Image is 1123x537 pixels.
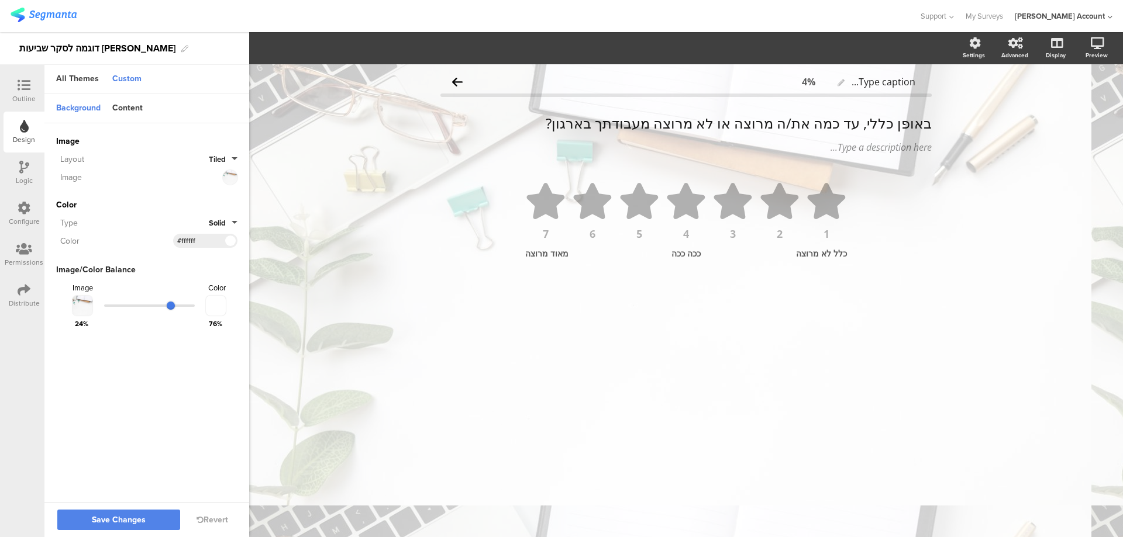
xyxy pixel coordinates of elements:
div: Image [73,282,93,293]
div: ככה ככה [652,248,721,259]
div: 3 [712,228,753,239]
div: Distribute [9,298,40,309]
div: Logic [16,175,33,186]
img: segmanta logo [11,8,77,22]
div: Display [1046,51,1066,60]
button: Solid [209,217,237,228]
div: Custom [106,70,147,89]
div: 1 [806,228,847,239]
div: דוגמה לסקר שביעות [PERSON_NAME] [19,39,175,58]
div: 6 [572,228,613,239]
div: Type a description here... [440,141,932,154]
div: כלל לא מרוצה [778,248,847,259]
span: Type caption... [852,75,915,88]
div: Preview [1086,51,1108,60]
div: 4 [666,228,707,239]
div: Type [56,217,209,229]
div: Color [56,235,173,247]
div: 4% [802,75,815,88]
div: Color [56,199,237,211]
div: All Themes [50,70,105,89]
button: Tiled [209,154,237,165]
div: 2 [759,228,800,239]
div: Layout [56,153,209,165]
div: Background [50,99,106,119]
div: Image [56,171,214,183]
div: Color [208,282,226,293]
div: 7 [525,228,566,239]
p: באופן כללי, עד כמה את/ה מרוצה או לא מרוצה מעבודתך בארגון? [440,115,932,132]
div: Configure [9,216,40,227]
div: Design [13,134,35,145]
span: Image [56,135,237,147]
div: Permissions [5,257,43,268]
span: Solid [209,217,226,228]
button: Revert [197,514,228,526]
button: Save Changes [57,510,180,530]
div: 5 [619,228,660,239]
div: Outline [12,93,36,104]
div: Advanced [1001,51,1028,60]
div: Settings [963,51,985,60]
div: Content [106,99,149,119]
div: Image/Color Balance [56,264,136,276]
div: [PERSON_NAME] Account [1015,11,1105,22]
span: Support [921,11,946,22]
div: 76% [209,318,226,329]
div: מאוד מרוצה [525,248,594,259]
div: 24% [68,318,88,329]
span: Tiled [209,154,226,165]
